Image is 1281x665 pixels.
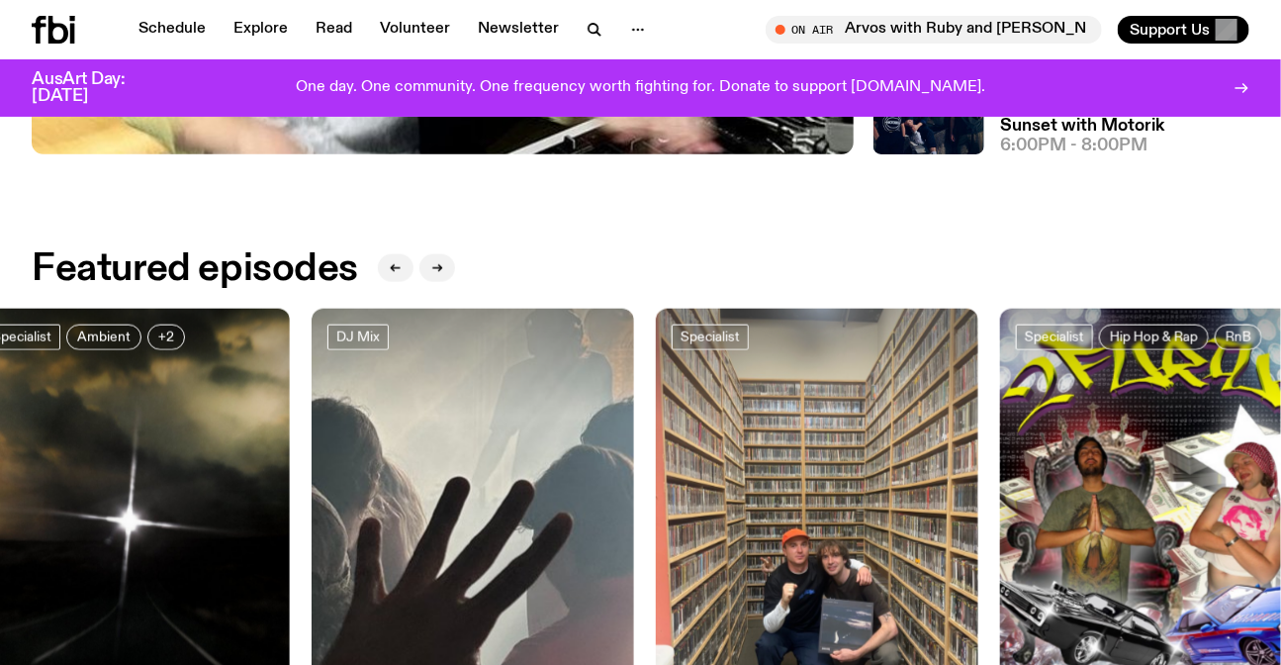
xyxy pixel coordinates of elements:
span: DJ Mix [336,330,380,344]
button: Support Us [1118,16,1249,44]
span: Specialist [681,330,740,344]
a: Sunset with Motorik [1000,118,1164,135]
span: Ambient [77,330,131,344]
a: Specialist [1016,325,1093,350]
a: RnB [1215,325,1262,350]
h2: Featured episodes [32,251,358,287]
span: RnB [1226,330,1251,344]
a: Hip Hop & Rap [1099,325,1209,350]
a: Specialist [672,325,749,350]
button: +2 [147,325,185,350]
a: Schedule [127,16,218,44]
span: +2 [158,330,174,344]
a: Ambient [66,325,141,350]
a: Volunteer [368,16,462,44]
a: Read [304,16,364,44]
button: On AirArvos with Ruby and [PERSON_NAME] [766,16,1102,44]
p: One day. One community. One frequency worth fighting for. Donate to support [DOMAIN_NAME]. [296,79,985,97]
h3: AusArt Day: [DATE] [32,71,158,105]
a: Explore [222,16,300,44]
span: Hip Hop & Rap [1110,330,1198,344]
span: Support Us [1130,21,1210,39]
span: Specialist [1025,330,1084,344]
a: DJ Mix [327,325,389,350]
a: Newsletter [466,16,571,44]
span: 6:00pm - 8:00pm [1000,138,1147,154]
